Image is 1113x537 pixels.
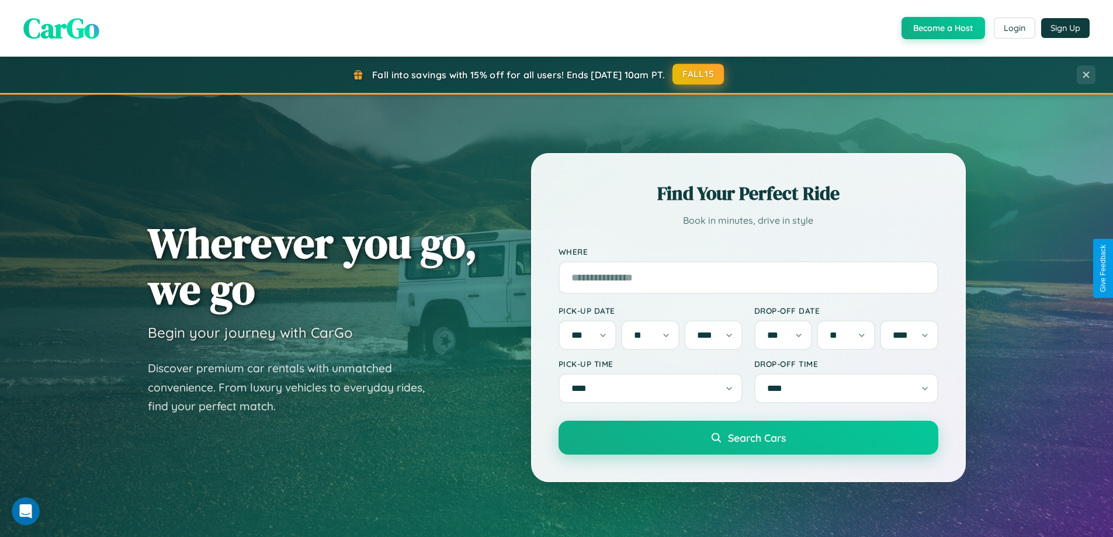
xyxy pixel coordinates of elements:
h1: Wherever you go, we go [148,220,477,312]
div: Give Feedback [1099,245,1107,292]
span: Search Cars [728,431,786,444]
span: Fall into savings with 15% off for all users! Ends [DATE] 10am PT. [372,69,665,81]
label: Drop-off Time [754,359,938,369]
label: Pick-up Date [559,306,743,316]
button: Become a Host [902,17,985,39]
button: Search Cars [559,421,938,455]
iframe: Intercom live chat [12,497,40,525]
h3: Begin your journey with CarGo [148,324,353,341]
p: Book in minutes, drive in style [559,212,938,229]
button: Sign Up [1041,18,1090,38]
p: Discover premium car rentals with unmatched convenience. From luxury vehicles to everyday rides, ... [148,359,440,416]
span: CarGo [23,9,99,47]
label: Pick-up Time [559,359,743,369]
h2: Find Your Perfect Ride [559,181,938,206]
label: Where [559,247,938,257]
label: Drop-off Date [754,306,938,316]
button: FALL15 [672,64,724,85]
button: Login [994,18,1035,39]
